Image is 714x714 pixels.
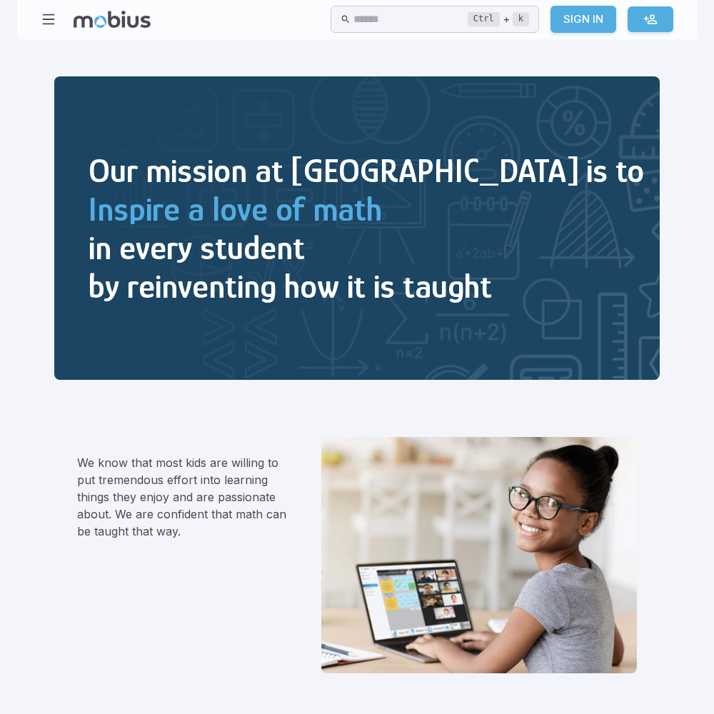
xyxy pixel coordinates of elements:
h2: Our mission at [GEOGRAPHIC_DATA] is to [89,151,644,190]
p: We know that most kids are willing to put tremendous effort into learning things they enjoy and a... [77,454,287,540]
kbd: Ctrl [468,12,500,26]
img: Inspire [54,76,660,381]
img: We believe that learning math can and should be fun. [321,437,637,673]
h2: in every student [89,228,644,267]
kbd: k [513,12,529,26]
div: + [468,11,529,28]
h2: Inspire a love of math [89,190,644,228]
a: Sign In [550,6,616,33]
h2: by reinventing how it is taught [89,267,644,306]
